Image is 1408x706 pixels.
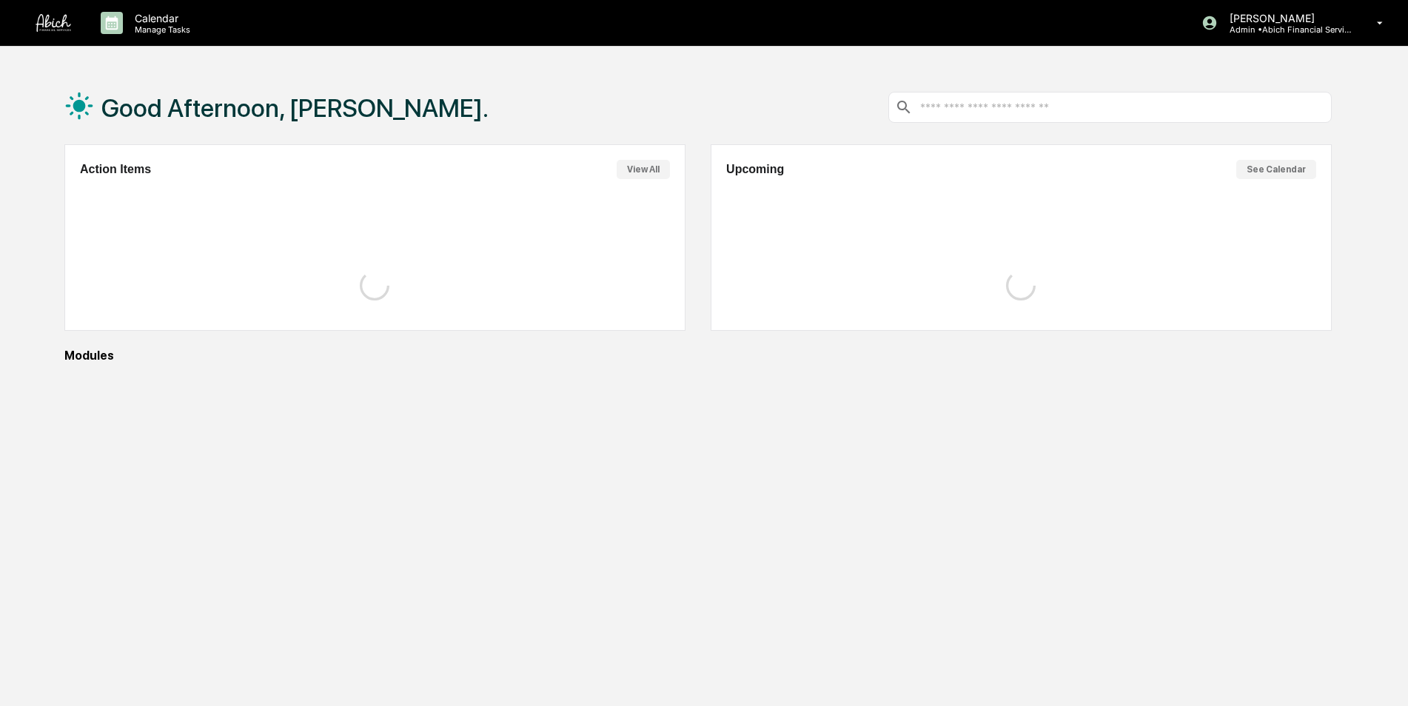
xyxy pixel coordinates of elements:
button: View All [617,160,670,179]
p: [PERSON_NAME] [1218,12,1355,24]
h2: Action Items [80,163,151,176]
p: Admin • Abich Financial Services [1218,24,1355,35]
p: Manage Tasks [123,24,198,35]
div: Modules [64,349,1332,363]
h1: Good Afternoon, [PERSON_NAME]. [101,93,489,123]
h2: Upcoming [726,163,784,176]
button: See Calendar [1236,160,1316,179]
p: Calendar [123,12,198,24]
img: logo [36,14,71,32]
